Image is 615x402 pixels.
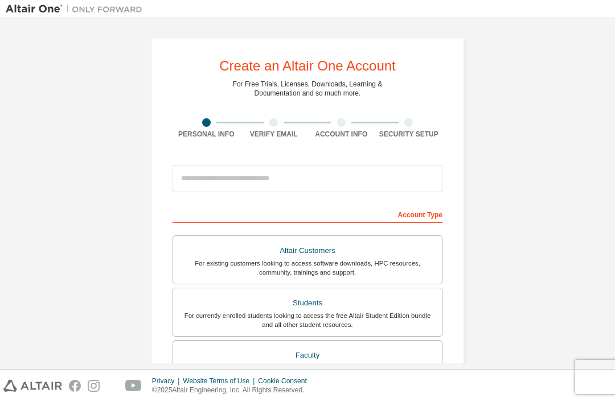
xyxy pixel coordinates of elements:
div: Cookie Consent [258,376,313,386]
div: Privacy [152,376,183,386]
div: Website Terms of Use [183,376,258,386]
div: Altair Customers [180,243,435,259]
div: For faculty & administrators of academic institutions administering students and accessing softwa... [180,363,435,381]
div: Security Setup [375,130,443,139]
img: instagram.svg [88,380,100,392]
img: facebook.svg [69,380,81,392]
div: Account Type [173,205,442,223]
div: Account Info [307,130,375,139]
div: Students [180,295,435,311]
div: For Free Trials, Licenses, Downloads, Learning & Documentation and so much more. [233,80,383,98]
div: Faculty [180,347,435,363]
img: altair_logo.svg [3,380,62,392]
div: For currently enrolled students looking to access the free Altair Student Edition bundle and all ... [180,311,435,329]
img: youtube.svg [125,380,142,392]
div: Create an Altair One Account [219,59,396,73]
div: For existing customers looking to access software downloads, HPC resources, community, trainings ... [180,259,435,277]
div: Verify Email [240,130,308,139]
p: © 2025 Altair Engineering, Inc. All Rights Reserved. [152,386,314,395]
div: Personal Info [173,130,240,139]
img: Altair One [6,3,148,15]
